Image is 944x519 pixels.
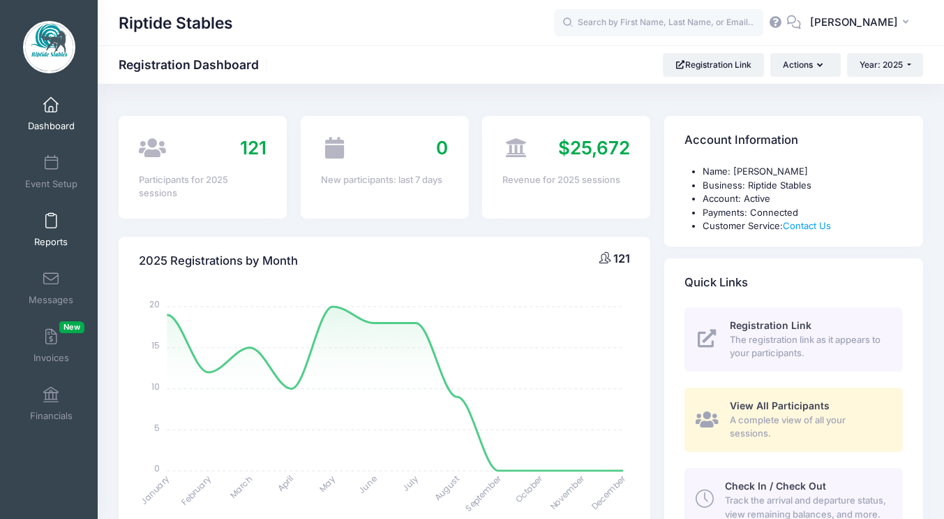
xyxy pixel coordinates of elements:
[730,400,830,411] span: View All Participants
[730,319,811,331] span: Registration Link
[155,462,160,474] tspan: 0
[321,173,449,187] div: New participants: last 7 days
[703,219,903,233] li: Customer Service:
[613,251,630,265] span: 121
[227,473,255,501] tspan: March
[847,53,923,77] button: Year: 2025
[502,173,630,187] div: Revenue for 2025 sessions
[548,472,587,512] tspan: November
[589,472,629,512] tspan: December
[18,379,84,428] a: Financials
[155,421,160,433] tspan: 5
[29,294,73,306] span: Messages
[34,236,68,248] span: Reports
[150,298,160,310] tspan: 20
[703,206,903,220] li: Payments: Connected
[703,179,903,193] li: Business: Riptide Stables
[554,9,763,37] input: Search by First Name, Last Name, or Email...
[663,53,764,77] a: Registration Link
[18,89,84,138] a: Dashboard
[436,137,448,159] span: 0
[18,263,84,312] a: Messages
[684,388,903,452] a: View All Participants A complete view of all your sessions.
[356,473,379,496] tspan: June
[18,321,84,370] a: InvoicesNew
[684,307,903,372] a: Registration Link The registration link as it appears to your participants.
[684,121,798,161] h4: Account Information
[152,339,160,351] tspan: 15
[558,137,630,159] span: $25,672
[730,414,887,441] span: A complete view of all your sessions.
[684,263,748,302] h4: Quick Links
[703,192,903,206] li: Account: Active
[240,137,267,159] span: 121
[59,321,84,333] span: New
[18,147,84,196] a: Event Setup
[770,53,840,77] button: Actions
[860,59,903,70] span: Year: 2025
[33,352,69,364] span: Invoices
[23,21,75,73] img: Riptide Stables
[275,472,296,493] tspan: April
[138,473,172,507] tspan: January
[801,7,923,39] button: [PERSON_NAME]
[400,473,421,494] tspan: July
[463,472,504,513] tspan: September
[432,472,462,502] tspan: August
[179,473,213,507] tspan: February
[317,473,338,494] tspan: May
[28,120,75,132] span: Dashboard
[25,178,77,190] span: Event Setup
[783,220,831,231] a: Contact Us
[730,333,887,360] span: The registration link as it appears to your participants.
[513,472,546,505] tspan: October
[30,410,73,422] span: Financials
[703,165,903,179] li: Name: [PERSON_NAME]
[18,205,84,254] a: Reports
[119,57,271,72] h1: Registration Dashboard
[139,173,267,200] div: Participants for 2025 sessions
[119,7,233,39] h1: Riptide Stables
[810,15,898,30] span: [PERSON_NAME]
[152,380,160,392] tspan: 10
[139,241,298,281] h4: 2025 Registrations by Month
[725,480,826,492] span: Check In / Check Out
